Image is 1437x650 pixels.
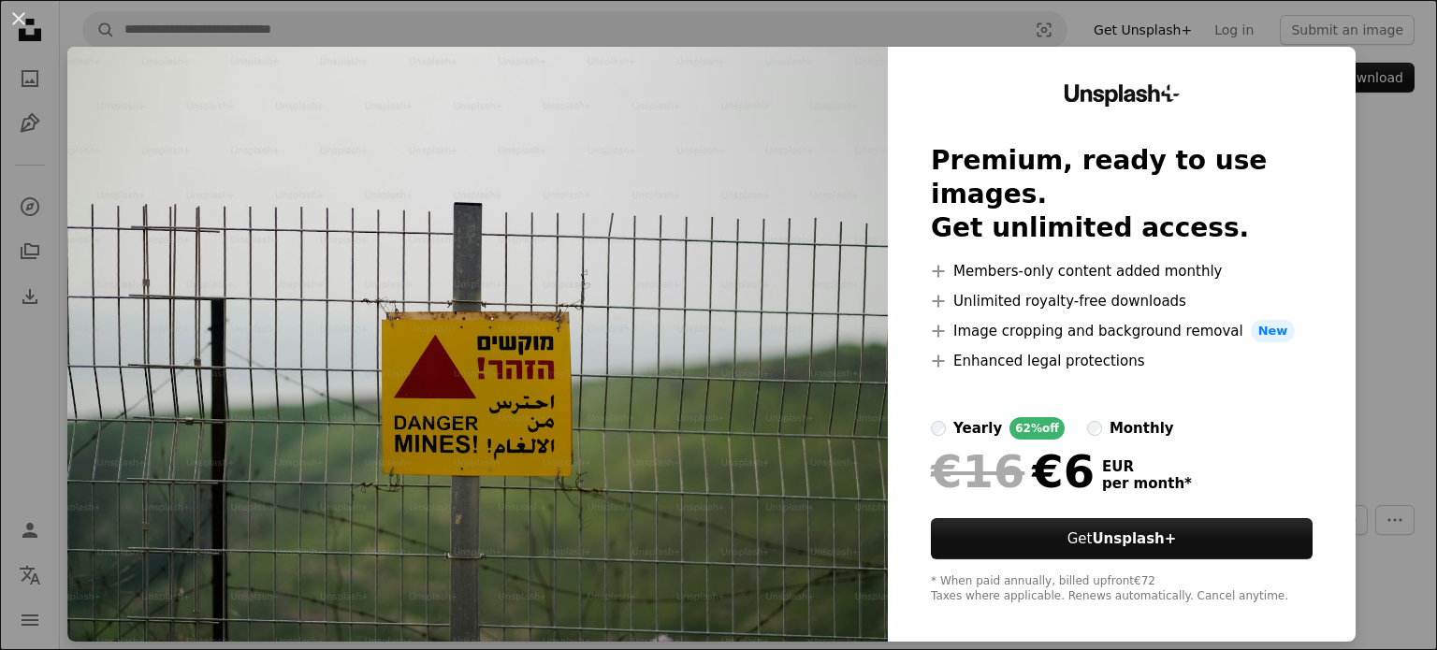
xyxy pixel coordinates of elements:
li: Members-only content added monthly [931,260,1313,282]
li: Image cropping and background removal [931,320,1313,342]
button: GetUnsplash+ [931,518,1313,559]
div: yearly [953,417,1002,440]
div: 62% off [1009,417,1065,440]
span: New [1251,320,1296,342]
div: monthly [1110,417,1174,440]
div: * When paid annually, billed upfront €72 Taxes where applicable. Renews automatically. Cancel any... [931,574,1313,604]
input: monthly [1087,421,1102,436]
strong: Unsplash+ [1092,530,1176,547]
input: yearly62%off [931,421,946,436]
li: Enhanced legal protections [931,350,1313,372]
div: €6 [931,447,1095,496]
li: Unlimited royalty-free downloads [931,290,1313,312]
h2: Premium, ready to use images. Get unlimited access. [931,144,1313,245]
span: EUR [1102,458,1192,475]
span: €16 [931,447,1024,496]
span: per month * [1102,475,1192,492]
